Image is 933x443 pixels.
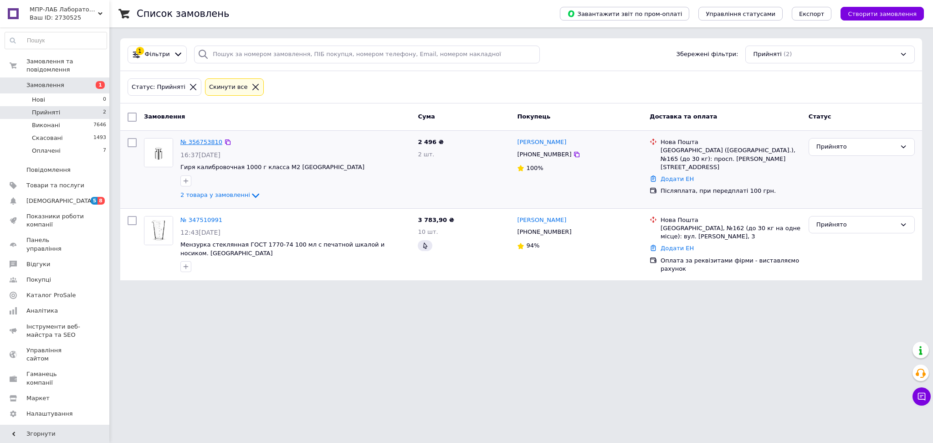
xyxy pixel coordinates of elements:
input: Пошук [5,32,107,49]
span: Аналітика [26,307,58,315]
span: Інструменти веб-майстра та SEO [26,323,84,339]
span: 2 шт. [418,151,434,158]
div: [GEOGRAPHIC_DATA], №162 (до 30 кг на одне місце): вул. [PERSON_NAME], 3 [661,224,801,241]
span: 16:37[DATE] [180,151,220,159]
div: Прийнято [816,220,896,230]
div: Післяплата, при передплаті 100 грн. [661,187,801,195]
span: 94% [526,242,539,249]
span: Покупці [26,276,51,284]
span: 1493 [93,134,106,142]
span: Панель управління [26,236,84,252]
span: Прийняті [32,108,60,117]
div: Оплата за реквізитами фірми - виставляємо рахунок [661,257,801,273]
button: Завантажити звіт по пром-оплаті [560,7,689,21]
a: Фото товару [144,138,173,167]
span: Управління статусами [706,10,775,17]
span: Покупець [517,113,550,120]
a: [PERSON_NAME] [517,138,566,147]
span: 2 товара у замовленні [180,191,250,198]
span: Відгуки [26,260,50,268]
input: Пошук за номером замовлення, ПІБ покупця, номером телефону, Email, номером накладної [194,46,540,63]
a: Створити замовлення [831,10,924,17]
span: Маркет [26,394,50,402]
span: 0 [103,96,106,104]
span: Фільтри [145,50,170,59]
a: № 347510991 [180,216,222,223]
span: 2 [103,108,106,117]
span: Експорт [799,10,825,17]
span: Завантажити звіт по пром-оплаті [567,10,682,18]
span: 7646 [93,121,106,129]
span: Виконані [32,121,60,129]
span: 3 783,90 ₴ [418,216,454,223]
span: 10 шт. [418,228,438,235]
span: 1 [96,81,105,89]
img: Фото товару [144,216,173,245]
button: Управління статусами [698,7,783,21]
span: Гаманець компанії [26,370,84,386]
span: МПР-ЛАБ Лабораторне Обладнання [30,5,98,14]
span: [DEMOGRAPHIC_DATA] [26,197,94,205]
div: Cкинути все [207,82,250,92]
a: № 356753810 [180,139,222,145]
div: [GEOGRAPHIC_DATA] ([GEOGRAPHIC_DATA].), №165 (до 30 кг): просп. [PERSON_NAME][STREET_ADDRESS] [661,146,801,171]
a: Додати ЕН [661,175,694,182]
a: Гиря калибровочная 1000 г класса М2 [GEOGRAPHIC_DATA] [180,164,364,170]
span: Замовлення [144,113,185,120]
img: Фото товару [144,139,173,167]
div: [PHONE_NUMBER] [515,226,573,238]
span: Прийняті [753,50,781,59]
a: Додати ЕН [661,245,694,252]
button: Чат з покупцем [912,387,931,406]
span: 7 [103,147,106,155]
span: Статус [809,113,831,120]
div: 1 [136,47,144,55]
span: 5 [91,197,98,205]
span: Показники роботи компанії [26,212,84,229]
span: Доставка та оплата [650,113,717,120]
div: Нова Пошта [661,216,801,224]
a: [PERSON_NAME] [517,216,566,225]
div: Статус: Прийняті [130,82,187,92]
div: Ваш ID: 2730525 [30,14,109,22]
span: Скасовані [32,134,63,142]
span: Каталог ProSale [26,291,76,299]
div: Прийнято [816,142,896,152]
span: Товари та послуги [26,181,84,190]
span: 2 496 ₴ [418,139,443,145]
span: Налаштування [26,410,73,418]
span: Створити замовлення [848,10,917,17]
a: 2 товара у замовленні [180,191,261,198]
span: 8 [97,197,105,205]
button: Створити замовлення [841,7,924,21]
div: [PHONE_NUMBER] [515,149,573,160]
span: Оплачені [32,147,61,155]
span: 100% [526,165,543,171]
span: Нові [32,96,45,104]
span: Замовлення [26,81,64,89]
span: Повідомлення [26,166,71,174]
h1: Список замовлень [137,8,229,19]
span: Збережені фільтри: [677,50,738,59]
span: Замовлення та повідомлення [26,57,109,74]
span: 12:43[DATE] [180,229,220,236]
span: (2) [784,51,792,57]
span: Управління сайтом [26,346,84,363]
div: Нова Пошта [661,138,801,146]
button: Експорт [792,7,832,21]
span: Cума [418,113,435,120]
a: Мензурка стеклянная ГОСТ 1770-74 100 мл с печатной шкалой и носиком. [GEOGRAPHIC_DATA] [180,241,384,257]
